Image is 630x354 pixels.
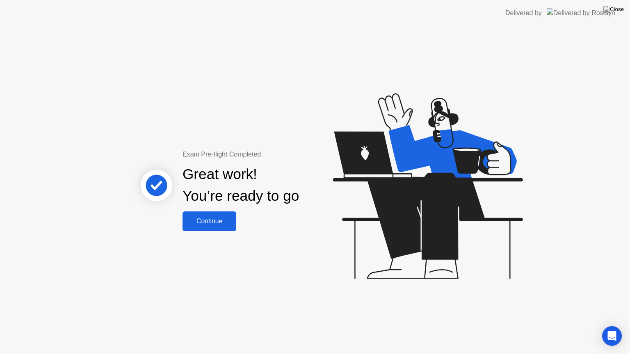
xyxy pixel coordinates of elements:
[183,211,236,231] button: Continue
[505,8,542,18] div: Delivered by
[185,218,234,225] div: Continue
[602,326,622,346] div: Open Intercom Messenger
[547,8,615,18] img: Delivered by Rosalyn
[603,6,624,13] img: Close
[183,163,299,207] div: Great work! You’re ready to go
[183,150,352,159] div: Exam Pre-flight Completed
